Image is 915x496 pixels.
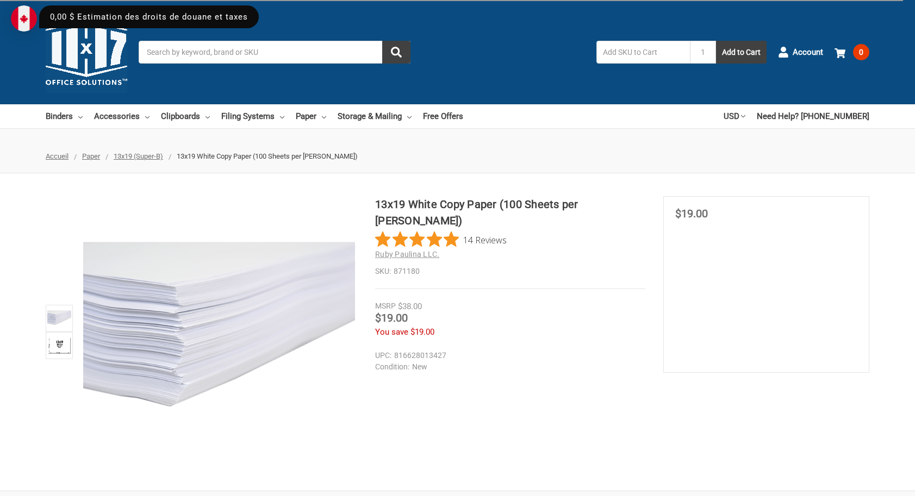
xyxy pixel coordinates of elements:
[82,152,100,160] a: Paper
[675,207,708,220] span: $19.00
[47,334,71,357] img: 13x19 White Copy Paper (100 Sheets per Ream)
[375,196,645,229] h1: 13x19 White Copy Paper (100 Sheets per [PERSON_NAME])
[410,327,434,337] span: $19.00
[161,104,210,128] a: Clipboards
[46,104,83,128] a: Binders
[375,350,640,361] dd: 816628013427
[724,104,745,128] a: USD
[177,152,358,160] span: 13x19 White Copy Paper (100 Sheets per [PERSON_NAME])
[375,300,396,312] div: MSRP
[338,104,412,128] a: Storage & Mailing
[375,361,409,373] dt: Condition:
[46,11,127,93] img: 11x17.com
[853,44,869,60] span: 0
[375,350,391,361] dt: UPC:
[375,361,640,373] dd: New
[11,5,37,32] img: duty and tax information for Canada
[463,231,507,248] span: 14 Reviews
[423,104,463,128] a: Free Offers
[793,46,823,59] span: Account
[375,311,408,324] span: $19.00
[375,266,645,277] dd: 871180
[114,152,163,160] a: 13x19 (Super-B)
[375,250,439,259] a: Ruby Paulina LLC.
[398,302,422,311] span: $38.00
[375,327,408,337] span: You save
[778,38,823,66] a: Account
[46,152,69,160] a: Accueil
[375,231,507,248] button: Rated 4.9 out of 5 stars from 14 reviews. Jump to reviews.
[94,104,150,128] a: Accessories
[47,306,71,330] img: 13x19 White Copy Paper (100 Sheets per Ream)
[83,196,355,468] img: 13x19 White Copy Paper (100 Sheets per Ream)
[596,41,690,64] input: Add SKU to Cart
[375,266,391,277] dt: SKU:
[139,41,410,64] input: Search by keyword, brand or SKU
[221,104,284,128] a: Filing Systems
[835,38,869,66] a: 0
[39,5,259,28] div: 0,00 $ Estimation des droits de douane et taxes
[757,104,869,128] a: Need Help? [PHONE_NUMBER]
[716,41,767,64] button: Add to Cart
[296,104,326,128] a: Paper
